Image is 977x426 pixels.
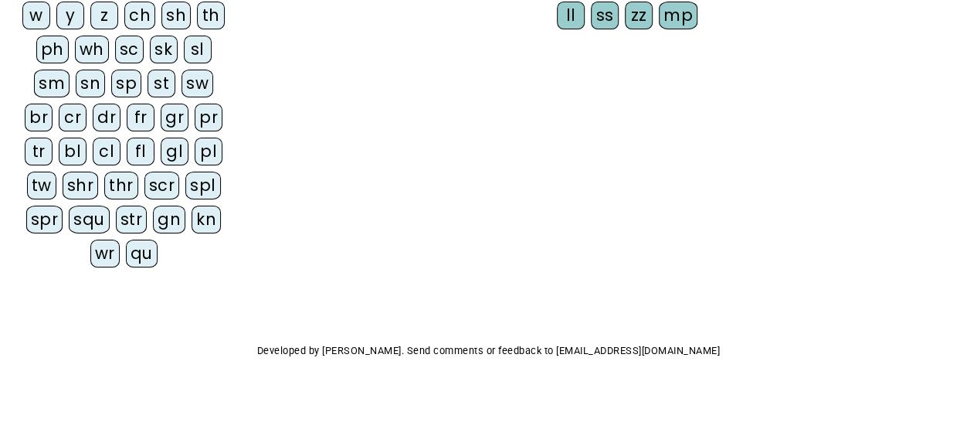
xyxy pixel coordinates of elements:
[116,206,148,233] div: str
[591,2,619,29] div: ss
[181,70,213,97] div: sw
[25,104,53,131] div: br
[625,2,653,29] div: zz
[111,70,141,97] div: sp
[195,138,222,165] div: pl
[25,138,53,165] div: tr
[126,240,158,268] div: qu
[90,240,120,268] div: wr
[659,2,697,29] div: mp
[12,342,965,360] p: Developed by [PERSON_NAME]. Send comments or feedback to [EMAIL_ADDRESS][DOMAIN_NAME]
[75,36,109,63] div: wh
[22,2,50,29] div: w
[127,104,154,131] div: fr
[161,2,191,29] div: sh
[27,172,56,199] div: tw
[185,172,221,199] div: spl
[148,70,175,97] div: st
[76,70,105,97] div: sn
[56,2,84,29] div: y
[26,206,63,233] div: spr
[93,104,120,131] div: dr
[69,206,110,233] div: squ
[184,36,212,63] div: sl
[93,138,120,165] div: cl
[90,2,118,29] div: z
[197,2,225,29] div: th
[124,2,155,29] div: ch
[104,172,138,199] div: thr
[192,206,221,233] div: kn
[34,70,70,97] div: sm
[195,104,222,131] div: pr
[144,172,180,199] div: scr
[59,104,87,131] div: cr
[36,36,69,63] div: ph
[161,138,188,165] div: gl
[115,36,144,63] div: sc
[63,172,99,199] div: shr
[59,138,87,165] div: bl
[153,206,185,233] div: gn
[557,2,585,29] div: ll
[127,138,154,165] div: fl
[161,104,188,131] div: gr
[150,36,178,63] div: sk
